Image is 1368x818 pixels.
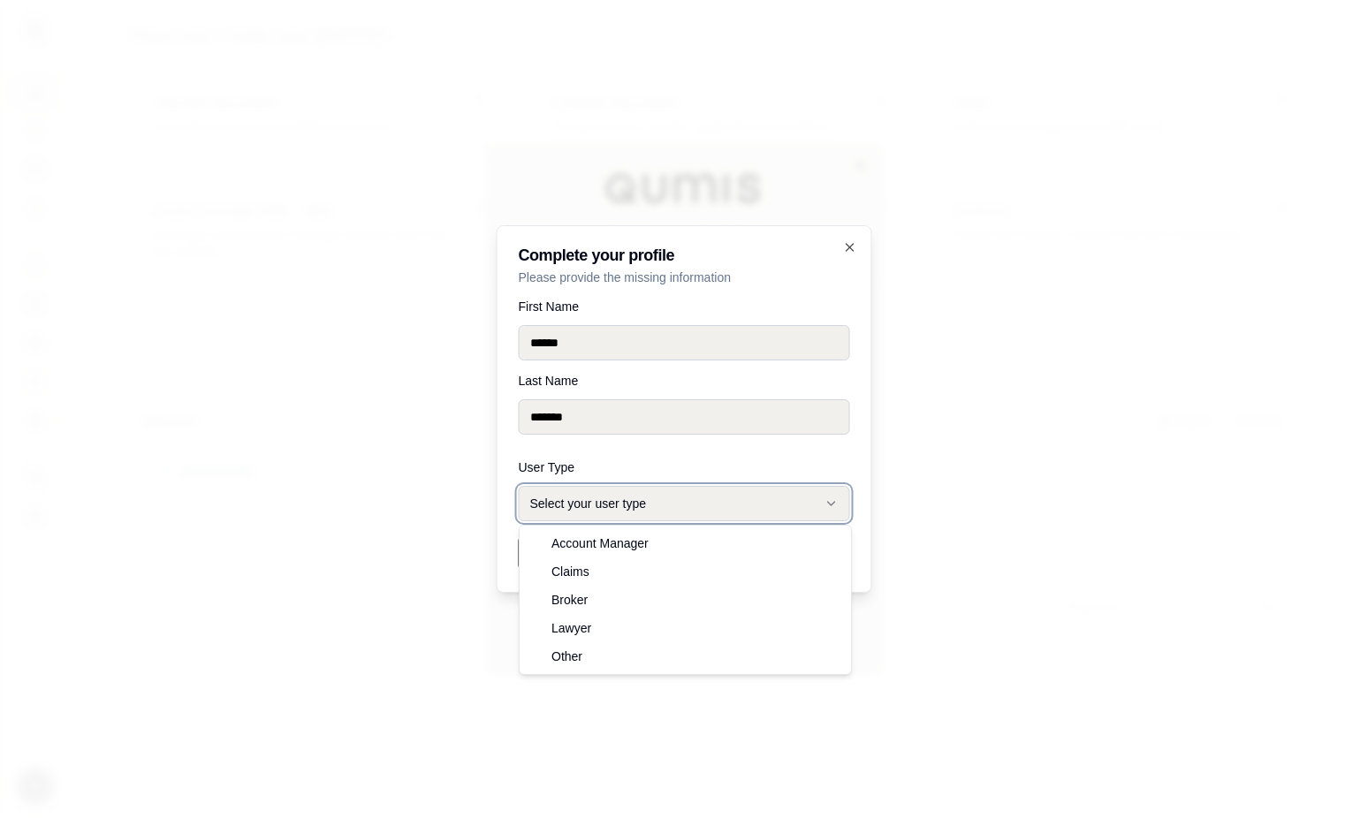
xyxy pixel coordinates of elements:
[551,534,649,552] span: Account Manager
[551,591,588,609] span: Broker
[551,563,589,580] span: Claims
[519,300,850,313] label: First Name
[519,461,850,473] label: User Type
[519,269,850,286] p: Please provide the missing information
[551,619,591,637] span: Lawyer
[519,247,850,263] h2: Complete your profile
[519,375,850,387] label: Last Name
[551,648,582,665] span: Other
